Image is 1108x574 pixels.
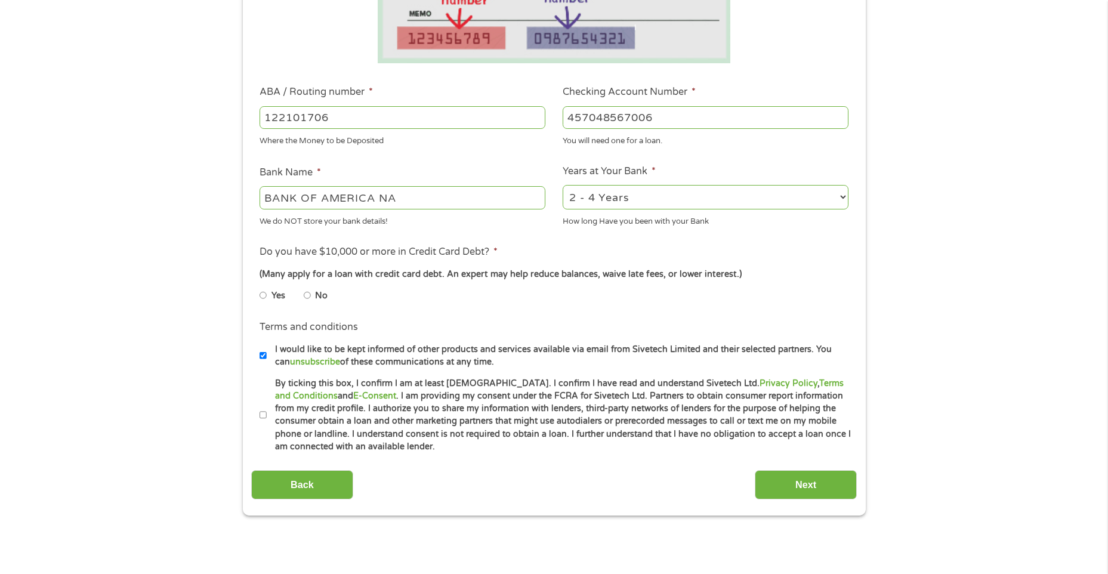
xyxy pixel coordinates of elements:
input: Back [251,470,353,499]
div: We do NOT store your bank details! [260,211,545,227]
a: Terms and Conditions [275,378,844,401]
label: Yes [271,289,285,303]
label: ABA / Routing number [260,86,373,98]
label: Checking Account Number [563,86,696,98]
div: (Many apply for a loan with credit card debt. An expert may help reduce balances, waive late fees... [260,268,848,281]
label: Terms and conditions [260,321,358,334]
input: 263177916 [260,106,545,129]
a: Privacy Policy [760,378,817,388]
a: unsubscribe [290,357,340,367]
label: Bank Name [260,166,321,179]
label: No [315,289,328,303]
a: E-Consent [353,391,396,401]
input: 345634636 [563,106,848,129]
div: You will need one for a loan. [563,131,848,147]
label: By ticking this box, I confirm I am at least [DEMOGRAPHIC_DATA]. I confirm I have read and unders... [267,377,852,453]
label: Do you have $10,000 or more in Credit Card Debt? [260,246,498,258]
input: Next [755,470,857,499]
div: Where the Money to be Deposited [260,131,545,147]
label: Years at Your Bank [563,165,656,178]
div: How long Have you been with your Bank [563,211,848,227]
label: I would like to be kept informed of other products and services available via email from Sivetech... [267,343,852,369]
